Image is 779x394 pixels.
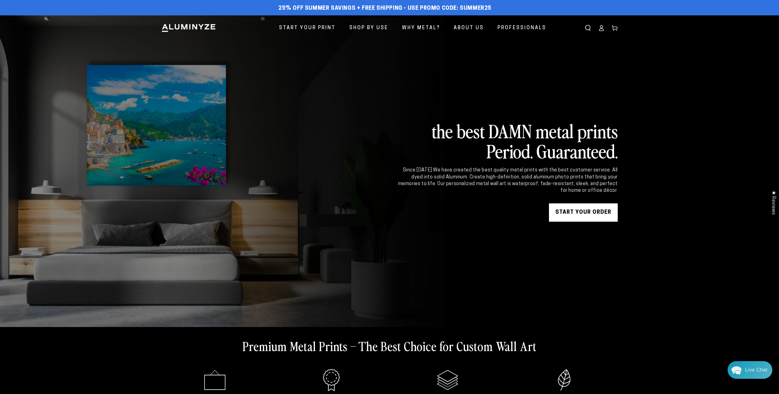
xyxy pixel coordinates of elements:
[397,167,618,194] div: Since [DATE] We have created the best quality metal prints with the best customer service. All dy...
[161,23,216,33] img: Aluminyze
[349,24,388,33] span: Shop By Use
[278,5,491,12] span: 25% off Summer Savings + Free Shipping - Use Promo Code: SUMMER25
[581,21,595,35] summary: Search our site
[745,361,767,379] div: Contact Us Directly
[549,203,618,222] a: START YOUR Order
[454,24,484,33] span: About Us
[493,20,551,36] a: Professionals
[243,338,536,354] h2: Premium Metal Prints – The Best Choice for Custom Wall Art
[397,20,445,36] a: Why Metal?
[767,186,779,220] div: Click to open Judge.me floating reviews tab
[279,24,336,33] span: Start Your Print
[397,121,618,161] h2: the best DAMN metal prints Period. Guaranteed.
[728,361,772,379] div: Chat widget toggle
[402,24,440,33] span: Why Metal?
[449,20,488,36] a: About Us
[274,20,340,36] a: Start Your Print
[345,20,393,36] a: Shop By Use
[498,24,546,33] span: Professionals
